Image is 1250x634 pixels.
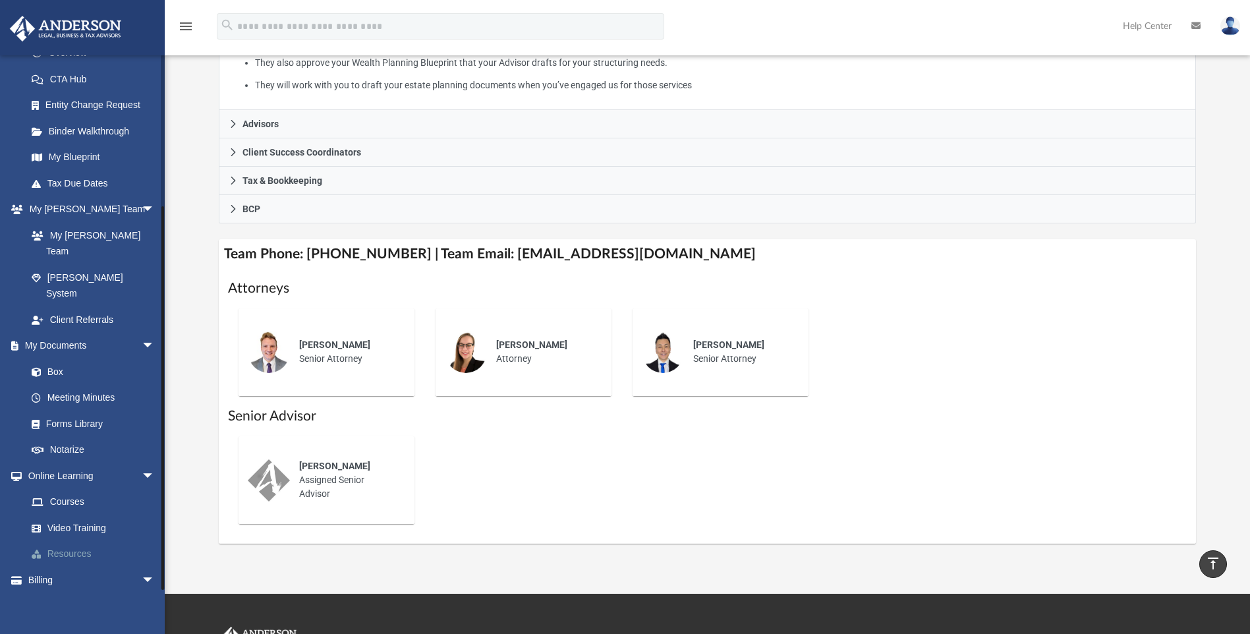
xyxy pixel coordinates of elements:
[18,170,175,196] a: Tax Due Dates
[9,196,168,223] a: My [PERSON_NAME] Teamarrow_drop_down
[142,463,168,490] span: arrow_drop_down
[487,329,602,375] div: Attorney
[219,195,1195,223] a: BCP
[242,176,322,185] span: Tax & Bookkeeping
[299,461,370,471] span: [PERSON_NAME]
[178,25,194,34] a: menu
[219,239,1195,269] h4: Team Phone: [PHONE_NUMBER] | Team Email: [EMAIL_ADDRESS][DOMAIN_NAME]
[219,167,1195,195] a: Tax & Bookkeeping
[242,148,361,157] span: Client Success Coordinators
[693,339,764,350] span: [PERSON_NAME]
[445,331,487,373] img: thumbnail
[6,16,125,42] img: Anderson Advisors Platinum Portal
[18,222,161,264] a: My [PERSON_NAME] Team
[18,118,175,144] a: Binder Walkthrough
[684,329,799,375] div: Senior Attorney
[18,359,161,385] a: Box
[1199,550,1227,578] a: vertical_align_top
[228,407,1186,426] h1: Senior Advisor
[228,279,1186,298] h1: Attorneys
[220,18,235,32] i: search
[219,138,1195,167] a: Client Success Coordinators
[142,567,168,594] span: arrow_drop_down
[18,306,168,333] a: Client Referrals
[18,489,175,515] a: Courses
[496,339,567,350] span: [PERSON_NAME]
[18,437,168,463] a: Notarize
[255,55,1186,71] li: They also approve your Wealth Planning Blueprint that your Advisor drafts for your structuring ne...
[18,385,168,411] a: Meeting Minutes
[242,204,260,214] span: BCP
[18,66,175,92] a: CTA Hub
[18,541,175,567] a: Resources
[18,92,175,119] a: Entity Change Request
[642,331,684,373] img: thumbnail
[1205,556,1221,571] i: vertical_align_top
[18,144,168,171] a: My Blueprint
[248,459,290,502] img: thumbnail
[142,196,168,223] span: arrow_drop_down
[248,331,290,373] img: thumbnail
[18,515,168,541] a: Video Training
[290,450,405,510] div: Assigned Senior Advisor
[142,333,168,360] span: arrow_drop_down
[299,339,370,350] span: [PERSON_NAME]
[18,264,168,306] a: [PERSON_NAME] System
[219,110,1195,138] a: Advisors
[242,119,279,129] span: Advisors
[9,333,168,359] a: My Documentsarrow_drop_down
[255,77,1186,94] li: They will work with you to draft your estate planning documents when you’ve engaged us for those ...
[178,18,194,34] i: menu
[1220,16,1240,36] img: User Pic
[290,329,405,375] div: Senior Attorney
[18,411,161,437] a: Forms Library
[9,463,175,489] a: Online Learningarrow_drop_down
[9,567,175,593] a: Billingarrow_drop_down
